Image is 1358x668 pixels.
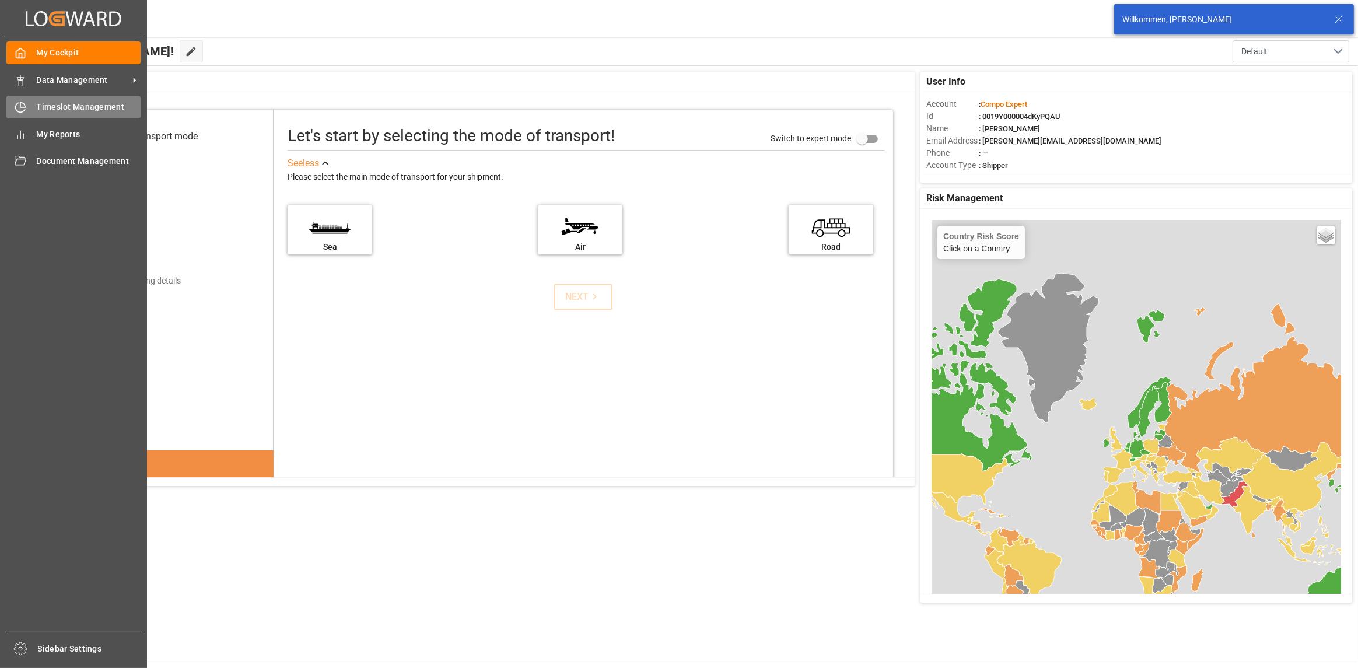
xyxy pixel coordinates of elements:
span: : Shipper [979,161,1008,170]
div: Air [544,241,617,253]
span: Account Type [926,159,979,172]
span: Document Management [37,155,141,167]
span: Email Address [926,135,979,147]
div: NEXT [565,290,601,304]
span: Sidebar Settings [38,643,142,655]
span: Id [926,110,979,123]
span: : [979,100,1027,109]
div: See less [288,156,319,170]
a: Document Management [6,150,141,173]
span: Risk Management [926,191,1003,205]
div: Sea [293,241,366,253]
div: Please select the main mode of transport for your shipment. [288,170,885,184]
div: Road [794,241,867,253]
div: Click on a Country [943,232,1019,253]
span: : 0019Y000004dKyPQAU [979,112,1060,121]
span: Name [926,123,979,135]
span: Data Management [37,74,129,86]
a: My Cockpit [6,41,141,64]
div: Let's start by selecting the mode of transport! [288,124,615,148]
span: My Cockpit [37,47,141,59]
span: Switch to expert mode [771,134,851,143]
a: Layers [1317,226,1335,244]
span: : — [979,149,988,158]
span: : [PERSON_NAME] [979,124,1040,133]
button: NEXT [554,284,612,310]
span: Timeslot Management [37,101,141,113]
span: : [PERSON_NAME][EMAIL_ADDRESS][DOMAIN_NAME] [979,137,1161,145]
span: Phone [926,147,979,159]
div: Select transport mode [107,130,198,144]
span: My Reports [37,128,141,141]
a: My Reports [6,123,141,145]
a: Timeslot Management [6,96,141,118]
span: Account [926,98,979,110]
span: Hello [PERSON_NAME]! [48,40,174,62]
span: Default [1241,46,1268,58]
button: open menu [1233,40,1349,62]
h4: Country Risk Score [943,232,1019,241]
span: User Info [926,75,965,89]
div: Willkommen, [PERSON_NAME] [1122,13,1323,26]
span: Compo Expert [981,100,1027,109]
